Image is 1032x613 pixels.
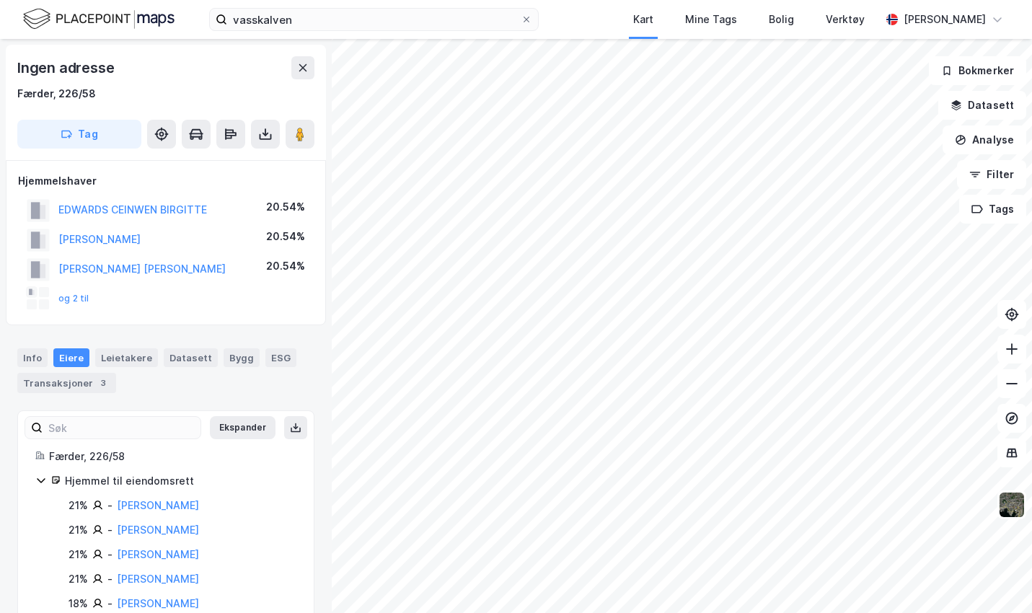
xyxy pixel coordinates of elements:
div: 18% [69,595,88,612]
div: Kart [633,11,653,28]
iframe: Chat Widget [960,544,1032,613]
button: Tag [17,120,141,149]
div: Hjemmel til eiendomsrett [65,472,296,490]
a: [PERSON_NAME] [117,524,199,536]
button: Tags [959,195,1026,224]
div: Hjemmelshaver [18,172,314,190]
div: 20.54% [266,257,305,275]
div: Datasett [164,348,218,367]
button: Datasett [938,91,1026,120]
div: Mine Tags [685,11,737,28]
img: 9k= [998,491,1026,519]
div: - [107,521,113,539]
img: logo.f888ab2527a4732fd821a326f86c7f29.svg [23,6,175,32]
div: [PERSON_NAME] [904,11,986,28]
div: - [107,497,113,514]
button: Filter [957,160,1026,189]
button: Bokmerker [929,56,1026,85]
input: Søk [43,417,200,438]
div: 21% [69,546,88,563]
div: 21% [69,570,88,588]
div: Ingen adresse [17,56,117,79]
div: ESG [265,348,296,367]
input: Søk på adresse, matrikkel, gårdeiere, leietakere eller personer [227,9,521,30]
div: Eiere [53,348,89,367]
button: Ekspander [210,416,275,439]
a: [PERSON_NAME] [117,548,199,560]
div: 21% [69,497,88,514]
div: - [107,570,113,588]
div: 20.54% [266,228,305,245]
div: Leietakere [95,348,158,367]
button: Analyse [943,125,1026,154]
div: Kontrollprogram for chat [960,544,1032,613]
a: [PERSON_NAME] [117,597,199,609]
a: [PERSON_NAME] [117,573,199,585]
div: Verktøy [826,11,865,28]
div: Bygg [224,348,260,367]
a: [PERSON_NAME] [117,499,199,511]
div: - [107,595,113,612]
div: 21% [69,521,88,539]
div: Transaksjoner [17,373,116,393]
div: Færder, 226/58 [17,85,96,102]
div: - [107,546,113,563]
div: Bolig [769,11,794,28]
div: 3 [96,376,110,390]
div: 20.54% [266,198,305,216]
div: Info [17,348,48,367]
div: Færder, 226/58 [49,448,296,465]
